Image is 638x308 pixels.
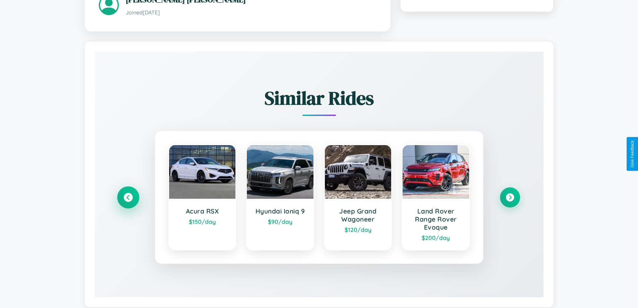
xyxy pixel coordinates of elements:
[402,144,470,250] a: Land Rover Range Rover Evoque$200/day
[168,144,236,250] a: Acura RSX$150/day
[332,226,385,233] div: $ 120 /day
[409,234,463,241] div: $ 200 /day
[332,207,385,223] h3: Jeep Grand Wagoneer
[246,144,314,250] a: Hyundai Ioniq 9$90/day
[254,207,307,215] h3: Hyundai Ioniq 9
[254,218,307,225] div: $ 90 /day
[324,144,392,250] a: Jeep Grand Wagoneer$120/day
[176,218,229,225] div: $ 150 /day
[630,140,635,168] div: Give Feedback
[409,207,463,231] h3: Land Rover Range Rover Evoque
[126,8,376,17] p: Joined [DATE]
[118,85,520,111] h2: Similar Rides
[176,207,229,215] h3: Acura RSX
